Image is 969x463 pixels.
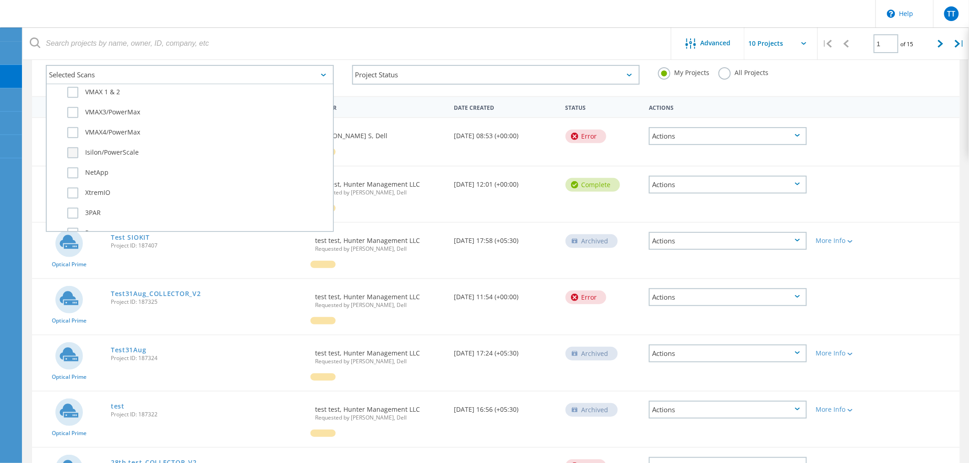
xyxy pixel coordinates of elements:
span: Project ID: 187325 [111,299,306,305]
a: test [111,403,125,409]
div: Archived [566,234,618,248]
div: Actions [649,127,807,145]
label: VMAX4/PowerMax [67,127,328,138]
div: [DATE] 17:58 (+05:30) [450,223,561,253]
span: Project ID: 187407 [111,243,306,248]
div: test test, Hunter Management LLC [310,167,450,205]
div: | [818,27,837,60]
span: TT [947,10,955,17]
div: test test, Hunter Management LLC [310,392,450,430]
span: Requested by [PERSON_NAME], Dell [315,359,445,364]
div: Complete [566,178,620,192]
div: test test, Hunter Management LLC [310,335,450,373]
div: More Info [816,237,881,244]
label: VMAX3/PowerMax [67,107,328,118]
label: XtremIO [67,188,328,199]
div: [DATE] 16:56 (+05:30) [450,392,561,422]
a: Test31Aug_COLLECTOR_V2 [111,291,201,297]
div: | [950,27,969,60]
div: Date Created [450,98,561,116]
span: Optical Prime [52,374,87,380]
div: [DATE] 11:54 (+00:00) [450,279,561,309]
div: Status [561,98,644,115]
a: Live Optics Dashboard [9,19,108,26]
label: VMAX 1 & 2 [67,87,328,98]
div: test test, Hunter Management LLC [310,279,450,317]
span: Requested by [PERSON_NAME], Dell [315,415,445,420]
div: Error [566,129,606,143]
div: [PERSON_NAME] S, Dell [310,118,450,148]
div: [DATE] 17:24 (+05:30) [450,335,561,366]
div: Selected Scans [46,65,334,85]
span: Optical Prime [52,262,87,267]
div: [DATE] 12:01 (+00:00) [450,167,561,197]
svg: \n [887,10,895,18]
div: Actions [649,401,807,419]
div: More Info [816,350,881,356]
div: Owner [310,98,450,115]
div: Actions [649,176,807,194]
span: Advanced [701,40,731,46]
span: Requested by [PERSON_NAME], Dell [315,246,445,252]
div: [DATE] 08:53 (+00:00) [450,118,561,148]
div: Project Status [352,65,640,85]
div: Actions [649,288,807,306]
div: Actions [649,232,807,250]
label: All Projects [719,67,768,76]
div: More Info [816,406,881,413]
span: Project ID: 187322 [111,412,306,417]
div: Error [566,291,606,304]
label: My Projects [658,67,709,76]
span: Optical Prime [52,431,87,436]
span: Requested by [PERSON_NAME], Dell [315,190,445,195]
span: Requested by [PERSON_NAME], Dell [315,302,445,308]
label: NetApp [67,167,328,178]
a: Test SIOKIT [111,234,150,241]
label: Pure [67,228,328,239]
span: Optical Prime [52,318,87,323]
label: 3PAR [67,208,328,219]
div: test test, Hunter Management LLC [310,223,450,261]
label: Isilon/PowerScale [67,147,328,158]
div: Actions [649,345,807,362]
a: Test31Aug [111,347,146,353]
span: of 15 [901,40,914,48]
span: Project ID: 187324 [111,355,306,361]
div: Archived [566,403,618,417]
input: Search projects by name, owner, ID, company, etc [23,27,672,59]
div: Actions [644,98,811,115]
div: Archived [566,347,618,361]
